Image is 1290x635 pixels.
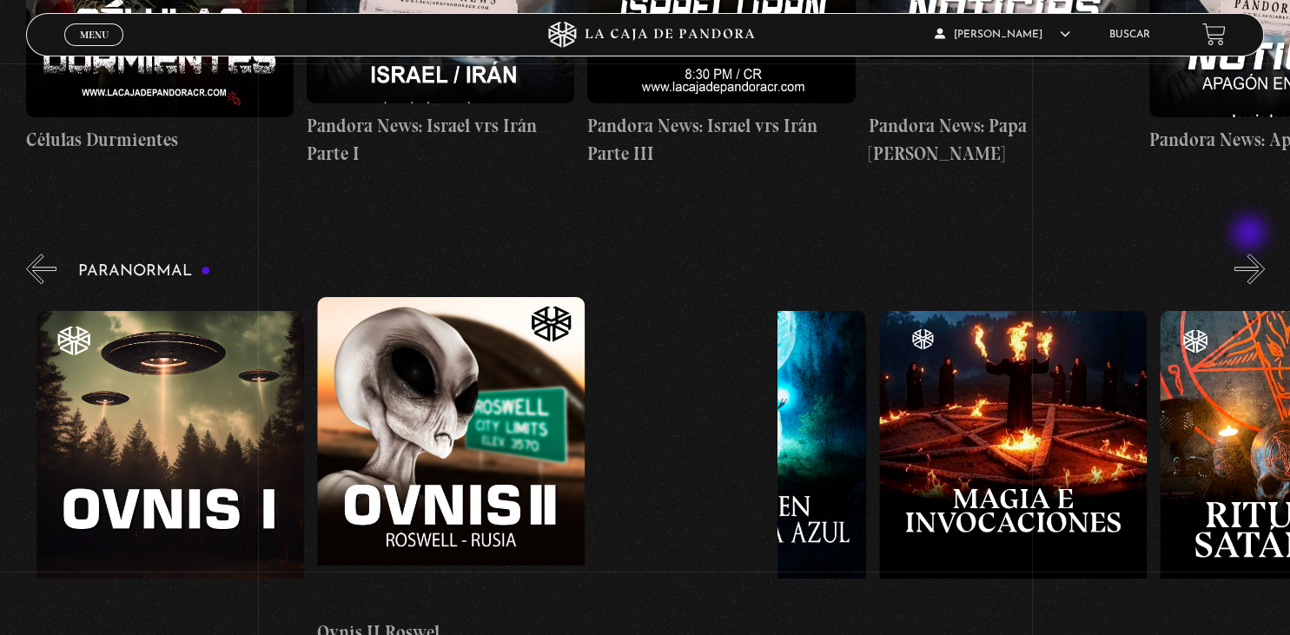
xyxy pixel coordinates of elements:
[26,126,294,154] h4: Células Durmientes
[307,112,574,167] h4: Pandora News: Israel vrs Irán Parte I
[1202,23,1226,46] a: View your shopping cart
[1109,30,1150,40] a: Buscar
[869,112,1136,167] h4: Pandora News: Papa [PERSON_NAME]
[26,254,56,284] button: Previous
[1234,254,1265,284] button: Next
[80,30,109,40] span: Menu
[935,30,1070,40] span: [PERSON_NAME]
[78,263,211,280] h3: Paranormal
[587,112,855,167] h4: Pandora News: Israel vrs Irán Parte III
[74,43,115,56] span: Cerrar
